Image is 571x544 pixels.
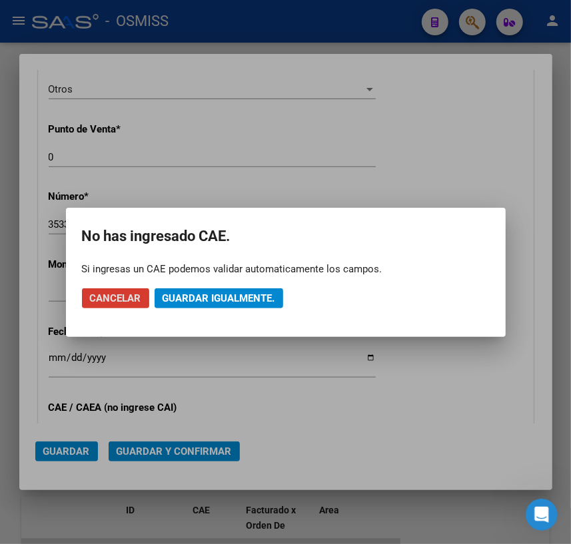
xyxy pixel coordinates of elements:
h2: No has ingresado CAE. [82,224,490,249]
button: Guardar igualmente. [155,288,283,308]
iframe: Intercom live chat [526,499,558,531]
span: Cancelar [90,292,141,304]
div: Si ingresas un CAE podemos validar automaticamente los campos. [82,262,490,276]
button: Cancelar [82,288,149,308]
span: Guardar igualmente. [163,292,275,304]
